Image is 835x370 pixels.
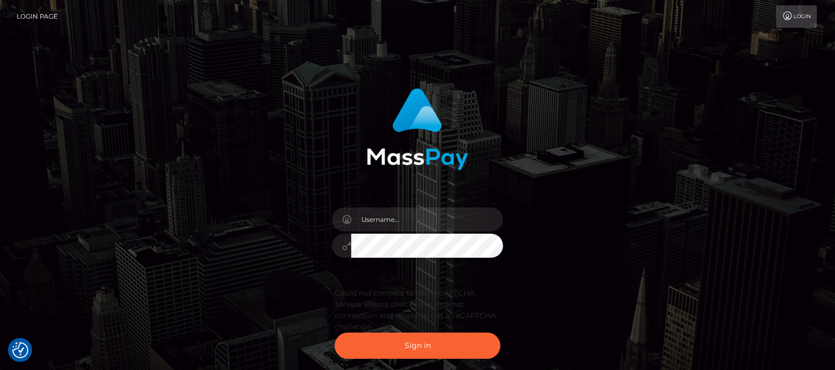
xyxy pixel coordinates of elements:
input: Username... [351,207,503,232]
img: Revisit consent button [12,342,28,358]
img: MassPay Login [367,88,468,170]
button: Sign in [335,333,500,359]
a: Login [776,5,817,28]
button: Consent Preferences [12,342,28,358]
div: Could not connect to the reCAPTCHA service. Please check your internet connection and reload to g... [335,288,500,333]
a: Login Page [17,5,58,28]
